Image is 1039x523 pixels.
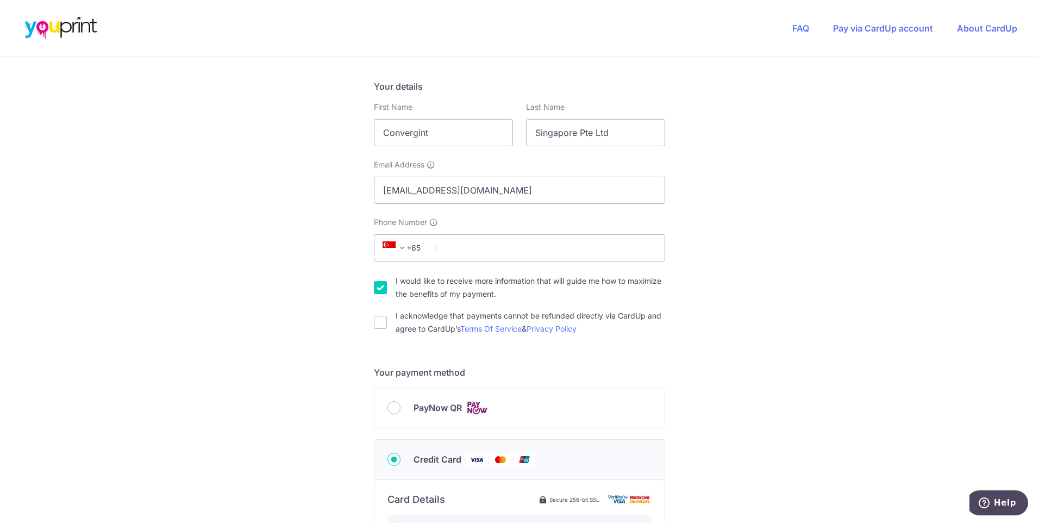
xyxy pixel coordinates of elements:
[490,453,511,466] img: Mastercard
[833,23,933,34] a: Pay via CardUp account
[383,241,409,254] span: +65
[526,102,565,113] label: Last Name
[387,493,445,506] h6: Card Details
[374,177,665,204] input: Email address
[379,241,428,254] span: +65
[387,453,652,466] div: Credit Card Visa Mastercard Union Pay
[957,23,1017,34] a: About CardUp
[514,453,535,466] img: Union Pay
[792,23,809,34] a: FAQ
[414,401,462,414] span: PayNow QR
[460,324,522,333] a: Terms Of Service
[466,453,487,466] img: Visa
[374,80,665,93] h5: Your details
[374,119,513,146] input: First name
[414,453,461,466] span: Credit Card
[466,401,488,415] img: Cards logo
[526,119,665,146] input: Last name
[549,495,599,504] span: Secure 256-bit SSL
[374,217,427,228] span: Phone Number
[969,490,1028,518] iframe: Opens a widget where you can find more information
[396,309,665,335] label: I acknowledge that payments cannot be refunded directly via CardUp and agree to CardUp’s &
[374,159,424,170] span: Email Address
[387,401,652,415] div: PayNow QR Cards logo
[396,275,665,301] label: I would like to receive more information that will guide me how to maximize the benefits of my pa...
[608,495,652,504] img: card secure
[374,102,412,113] label: First Name
[527,324,577,333] a: Privacy Policy
[374,366,665,379] h5: Your payment method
